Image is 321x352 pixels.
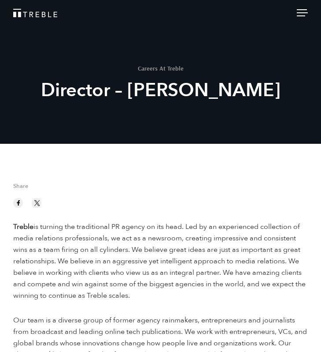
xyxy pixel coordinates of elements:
h1: Careers At Treble [7,65,314,71]
span: is turning the traditional PR agency on its head. Led by an experienced collection of media relat... [13,222,306,300]
img: Treble logo [13,9,57,17]
span: Share [13,183,308,194]
a: Treble Homepage [13,9,308,17]
img: facebook sharing button [15,199,22,207]
h2: Director – [PERSON_NAME] [7,78,314,103]
img: twitter sharing button [33,199,41,207]
b: Treble [13,222,33,232]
